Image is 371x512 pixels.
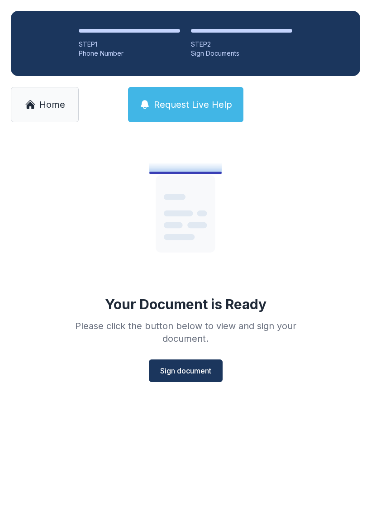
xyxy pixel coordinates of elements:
div: Phone Number [79,49,180,58]
div: Sign Documents [191,49,292,58]
div: STEP 2 [191,40,292,49]
span: Home [39,98,65,111]
span: Sign document [160,365,211,376]
div: Please click the button below to view and sign your document. [55,320,316,345]
div: STEP 1 [79,40,180,49]
div: Your Document is Ready [105,296,266,312]
span: Request Live Help [154,98,232,111]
